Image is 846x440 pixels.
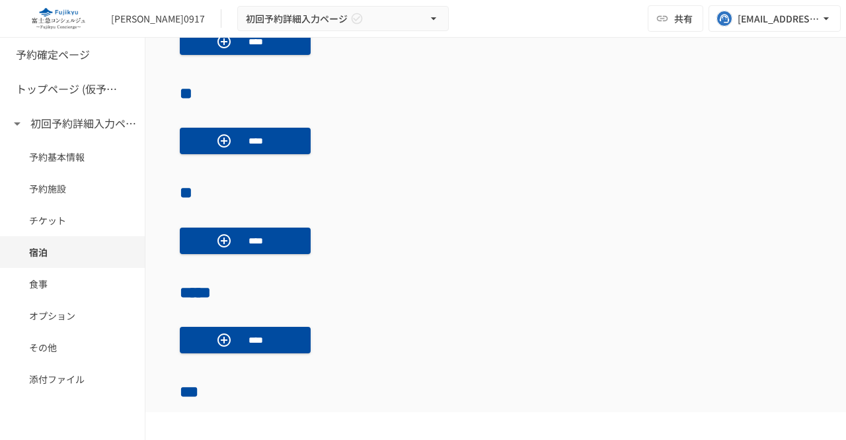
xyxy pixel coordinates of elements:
[29,340,116,355] span: その他
[738,11,820,27] div: [EMAIL_ADDRESS][DOMAIN_NAME]
[29,277,116,291] span: 食事
[16,46,90,64] h6: 予約確定ページ
[29,308,116,323] span: オプション
[29,181,116,196] span: 予約施設
[16,8,100,29] img: eQeGXtYPV2fEKIA3pizDiVdzO5gJTl2ahLbsPaD2E4R
[29,213,116,228] span: チケット
[111,12,205,26] div: [PERSON_NAME]0917
[709,5,841,32] button: [EMAIL_ADDRESS][DOMAIN_NAME]
[246,11,348,27] span: 初回予約詳細入力ページ
[29,245,116,259] span: 宿泊
[648,5,703,32] button: 共有
[674,11,693,26] span: 共有
[29,150,116,164] span: 予約基本情報
[29,372,116,386] span: 添付ファイル
[30,115,136,132] h6: 初回予約詳細入力ページ
[16,81,122,98] h6: トップページ (仮予約一覧)
[237,6,449,32] button: 初回予約詳細入力ページ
